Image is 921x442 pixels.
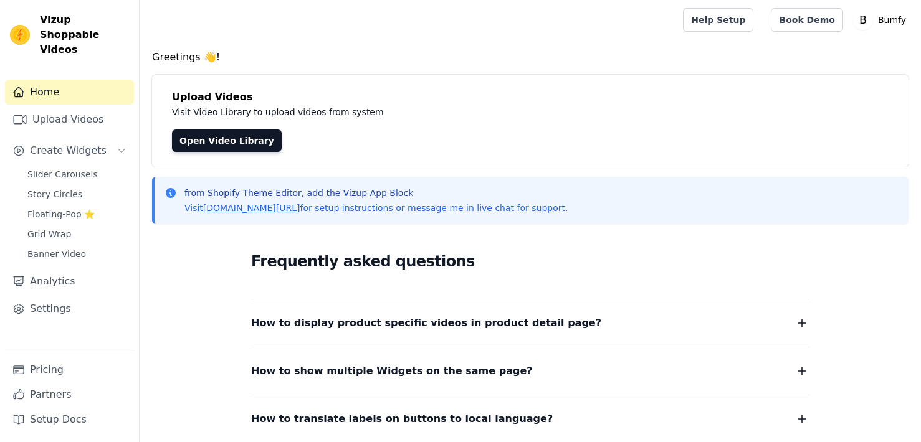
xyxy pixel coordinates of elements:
[203,203,300,213] a: [DOMAIN_NAME][URL]
[5,138,134,163] button: Create Widgets
[172,129,282,152] a: Open Video Library
[5,107,134,132] a: Upload Videos
[5,269,134,294] a: Analytics
[251,410,809,428] button: How to translate labels on buttons to local language?
[5,357,134,382] a: Pricing
[40,12,129,57] span: Vizup Shoppable Videos
[27,208,95,220] span: Floating-Pop ⭐
[20,186,134,203] a: Story Circles
[251,362,533,380] span: How to show multiple Widgets on the same page?
[184,202,568,214] p: Visit for setup instructions or message me in live chat for support.
[20,245,134,263] a: Banner Video
[5,407,134,432] a: Setup Docs
[172,90,889,105] h4: Upload Videos
[5,80,134,105] a: Home
[853,9,911,31] button: B Bumfy
[251,410,553,428] span: How to translate labels on buttons to local language?
[30,143,107,158] span: Create Widgets
[184,187,568,199] p: from Shopify Theme Editor, add the Vizup App Block
[10,25,30,45] img: Vizup
[683,8,753,32] a: Help Setup
[20,225,134,243] a: Grid Wrap
[27,168,98,181] span: Slider Carousels
[771,8,842,32] a: Book Demo
[152,50,909,65] h4: Greetings 👋!
[251,249,809,274] h2: Frequently asked questions
[5,296,134,321] a: Settings
[5,382,134,407] a: Partners
[20,205,134,223] a: Floating-Pop ⭐
[251,314,601,332] span: How to display product specific videos in product detail page?
[251,362,809,380] button: How to show multiple Widgets on the same page?
[251,314,809,332] button: How to display product specific videos in product detail page?
[873,9,911,31] p: Bumfy
[20,166,134,183] a: Slider Carousels
[172,105,730,120] p: Visit Video Library to upload videos from system
[27,248,86,260] span: Banner Video
[27,228,71,240] span: Grid Wrap
[859,14,867,26] text: B
[27,188,82,200] span: Story Circles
